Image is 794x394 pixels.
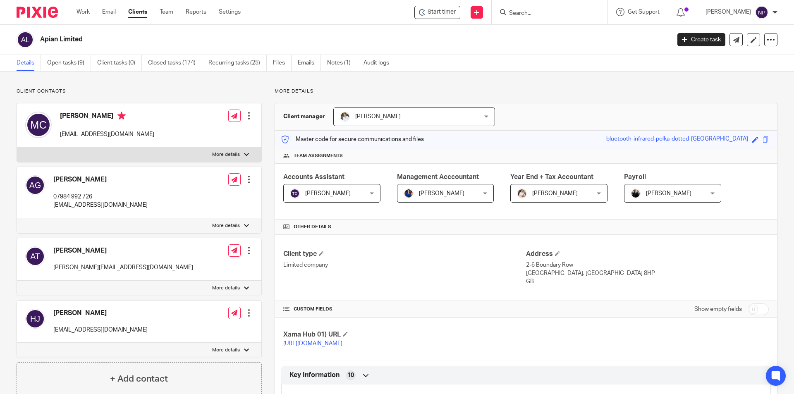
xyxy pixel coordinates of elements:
h4: Xama Hub 01) URL [283,330,526,339]
a: Team [160,8,173,16]
h4: [PERSON_NAME] [53,246,193,255]
h4: + Add contact [110,373,168,385]
img: svg%3E [755,6,768,19]
span: Key Information [289,371,340,380]
img: Pixie [17,7,58,18]
span: Get Support [628,9,660,15]
a: Clients [128,8,147,16]
h2: Apian Limited [40,35,540,44]
img: nicky-partington.jpg [631,189,641,198]
p: [EMAIL_ADDRESS][DOMAIN_NAME] [60,130,154,138]
img: Kayleigh%20Henson.jpeg [517,189,527,198]
p: Master code for secure communications and files [281,135,424,143]
span: [PERSON_NAME] [355,114,401,119]
span: Team assignments [294,153,343,159]
p: More details [212,285,240,291]
img: svg%3E [25,246,45,266]
a: Work [77,8,90,16]
div: Apian Limited [414,6,460,19]
p: More details [212,151,240,158]
p: [PERSON_NAME][EMAIL_ADDRESS][DOMAIN_NAME] [53,263,193,272]
p: Client contacts [17,88,262,95]
a: [URL][DOMAIN_NAME] [283,341,342,346]
a: Audit logs [364,55,395,71]
img: svg%3E [290,189,300,198]
p: 07984 992 726 [53,193,148,201]
a: Email [102,8,116,16]
img: svg%3E [25,175,45,195]
p: More details [212,222,240,229]
a: Recurring tasks (25) [208,55,267,71]
span: Other details [294,224,331,230]
span: [PERSON_NAME] [646,191,691,196]
h4: CUSTOM FIELDS [283,306,526,313]
a: Files [273,55,292,71]
span: Payroll [624,174,646,180]
a: Reports [186,8,206,16]
span: 10 [347,371,354,380]
a: Details [17,55,41,71]
span: Management Acccountant [397,174,479,180]
p: [GEOGRAPHIC_DATA], [GEOGRAPHIC_DATA] 8HP [526,269,769,277]
a: Closed tasks (174) [148,55,202,71]
h4: [PERSON_NAME] [53,309,148,318]
p: GB [526,277,769,286]
h4: Address [526,250,769,258]
p: More details [212,347,240,353]
span: [PERSON_NAME] [305,191,351,196]
h4: [PERSON_NAME] [60,112,154,122]
span: [PERSON_NAME] [419,191,464,196]
h4: Client type [283,250,526,258]
p: 2-6 Boundary Row [526,261,769,269]
div: bluetooth-infrared-polka-dotted-[GEOGRAPHIC_DATA] [606,135,748,144]
span: [PERSON_NAME] [532,191,578,196]
h4: [PERSON_NAME] [53,175,148,184]
img: sarah-royle.jpg [340,112,350,122]
img: Nicole.jpeg [404,189,414,198]
a: Open tasks (9) [47,55,91,71]
span: Year End + Tax Accountant [510,174,593,180]
p: More details [275,88,777,95]
span: Accounts Assistant [283,174,344,180]
p: Limited company [283,261,526,269]
label: Show empty fields [694,305,742,313]
a: Create task [677,33,725,46]
span: Start timer [428,8,456,17]
input: Search [508,10,583,17]
p: [EMAIL_ADDRESS][DOMAIN_NAME] [53,326,148,334]
a: Settings [219,8,241,16]
a: Notes (1) [327,55,357,71]
i: Primary [117,112,126,120]
p: [EMAIL_ADDRESS][DOMAIN_NAME] [53,201,148,209]
img: svg%3E [25,309,45,329]
img: svg%3E [25,112,52,138]
a: Emails [298,55,321,71]
a: Client tasks (0) [97,55,142,71]
p: [PERSON_NAME] [706,8,751,16]
img: svg%3E [17,31,34,48]
h3: Client manager [283,112,325,121]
